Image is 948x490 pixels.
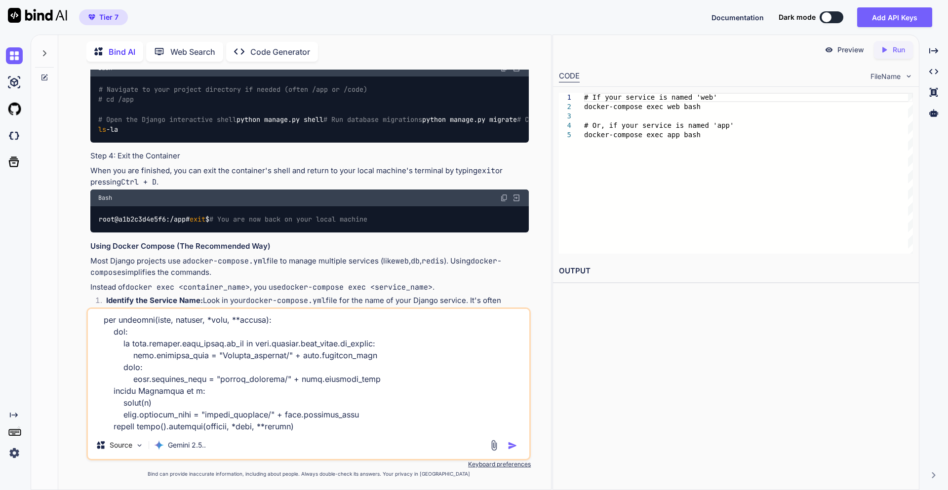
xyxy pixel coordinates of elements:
img: chat [6,47,23,64]
p: Keyboard preferences [86,460,531,468]
code: docker-compose exec <service_name> [281,282,433,292]
span: docker-compose exec app bash [584,131,701,139]
code: web [127,306,141,316]
img: preview [825,45,833,54]
span: exit [190,215,205,224]
div: 2 [559,102,571,112]
img: settings [6,445,23,461]
img: githubLight [6,101,23,117]
p: When you are finished, you can exit the container's shell and return to your local machine's term... [90,165,529,188]
p: Bind can provide inaccurate information, including about people. Always double-check its answers.... [86,470,531,478]
code: web [395,256,409,266]
h4: Step 4: Exit the Container [90,151,529,162]
img: Pick Models [135,441,144,450]
span: FileName [870,72,901,81]
code: Ctrl + D [121,177,157,187]
p: Code Generator [250,46,310,58]
p: Source [110,440,132,450]
img: ai-studio [6,74,23,91]
p: Web Search [170,46,215,58]
img: copy [500,194,508,202]
span: Dark mode [779,12,816,22]
code: redis [422,256,444,266]
img: Bind AI [8,8,67,23]
img: attachment [488,440,500,451]
p: Gemini 2.5.. [168,440,206,450]
button: premiumTier 7 [79,9,128,25]
h3: Using Docker Compose (The Recommended Way) [90,241,529,252]
span: Bash [98,194,112,202]
span: # cd /app [98,95,134,104]
code: docker-compose [90,256,502,277]
code: docker exec <container_name> [125,282,250,292]
img: Gemini 2.5 Pro [154,440,164,450]
span: # If your service is named 'web' [584,93,717,101]
code: python manage.py shell python manage.py migrate python manage.py startapp mynewapp -la [98,84,888,135]
img: Open in Browser [512,193,521,202]
span: # You are now back on your local machine [209,215,367,224]
code: docker-compose.yml [246,296,326,305]
strong: Identify the Service Name: [106,296,203,305]
img: icon [508,441,517,451]
div: 1 [559,93,571,102]
span: Tier 7 [99,12,118,22]
code: app [143,306,156,316]
p: Bind AI [109,46,135,58]
code: docker-compose.yml [187,256,267,266]
p: Look in your file for the name of your Django service. It's often called , , or . [106,295,529,317]
span: # Open the Django interactive shell [98,115,237,124]
span: # Navigate to your project directory if needed (often /app or /code) [99,85,367,94]
p: Most Django projects use a file to manage multiple services (like , , ). Using simplifies the com... [90,256,529,278]
button: Add API Keys [857,7,932,27]
p: Preview [837,45,864,55]
p: Instead of , you use . [90,282,529,293]
span: # Run database migrations [323,115,422,124]
div: CODE [559,71,580,82]
span: ls [98,125,106,134]
code: db [411,256,420,266]
span: # Create a new app [517,115,588,124]
div: 3 [559,112,571,121]
div: 5 [559,130,571,140]
div: 4 [559,121,571,130]
span: Documentation [711,13,764,22]
img: premium [88,14,95,20]
textarea: lorem IPSUmdoLors(AmetcOnsecTetur, Adip): elitsed_doeiu = ("temporinci", "utlaboreetdo", "magna",... [88,309,529,431]
span: # Or, if your service is named 'app' [584,121,734,129]
code: exit [477,166,495,176]
img: darkCloudIdeIcon [6,127,23,144]
h2: OUTPUT [553,260,919,283]
span: docker-compose exec web bash [584,103,701,111]
p: Run [893,45,905,55]
code: root@a1b2c3d4e5f6:/app# $ [98,214,368,225]
img: chevron down [905,72,913,80]
button: Documentation [711,12,764,23]
code: django [167,306,194,316]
